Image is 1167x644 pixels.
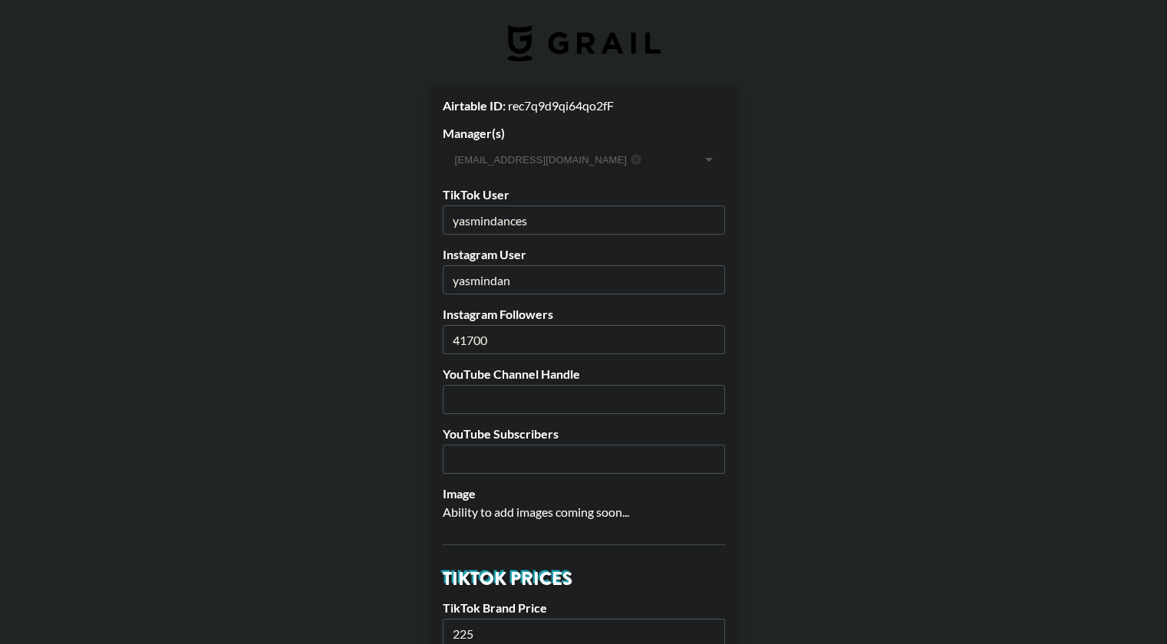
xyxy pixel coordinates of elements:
[443,307,725,322] label: Instagram Followers
[443,570,725,588] h2: TikTok Prices
[443,600,725,616] label: TikTok Brand Price
[443,486,725,501] label: Image
[443,126,725,141] label: Manager(s)
[443,426,725,442] label: YouTube Subscribers
[443,247,725,262] label: Instagram User
[507,25,661,61] img: Grail Talent Logo
[443,504,629,519] span: Ability to add images coming soon...
[443,98,506,113] strong: Airtable ID:
[443,366,725,382] label: YouTube Channel Handle
[443,187,725,202] label: TikTok User
[443,98,725,113] div: rec7q9d9qi64qo2fF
